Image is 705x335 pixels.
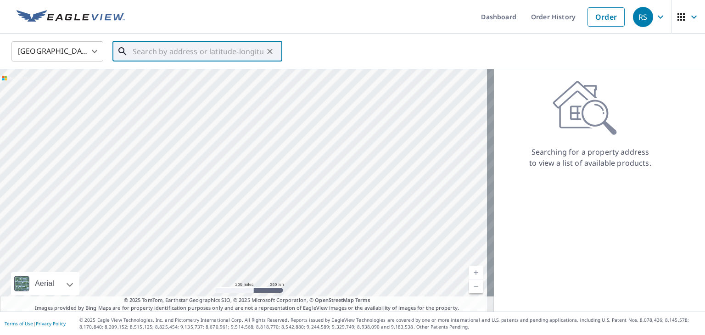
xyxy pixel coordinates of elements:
[633,7,653,27] div: RS
[355,296,370,303] a: Terms
[11,272,79,295] div: Aerial
[5,320,33,327] a: Terms of Use
[11,39,103,64] div: [GEOGRAPHIC_DATA]
[36,320,66,327] a: Privacy Policy
[124,296,370,304] span: © 2025 TomTom, Earthstar Geographics SIO, © 2025 Microsoft Corporation, ©
[529,146,652,168] p: Searching for a property address to view a list of available products.
[133,39,263,64] input: Search by address or latitude-longitude
[79,317,700,330] p: © 2025 Eagle View Technologies, Inc. and Pictometry International Corp. All Rights Reserved. Repo...
[32,272,57,295] div: Aerial
[587,7,625,27] a: Order
[315,296,353,303] a: OpenStreetMap
[5,321,66,326] p: |
[263,45,276,58] button: Clear
[469,266,483,279] a: Current Level 5, Zoom In
[469,279,483,293] a: Current Level 5, Zoom Out
[17,10,125,24] img: EV Logo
